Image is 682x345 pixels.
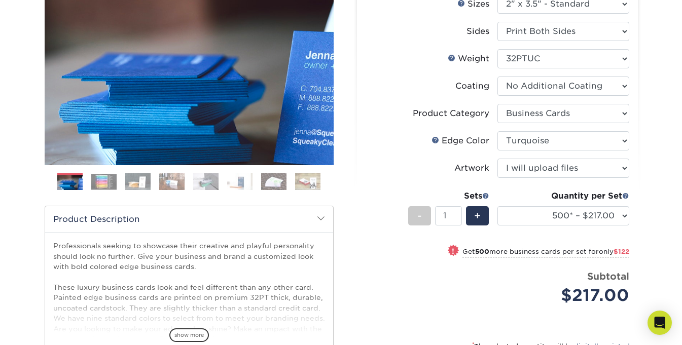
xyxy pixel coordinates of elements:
[648,311,672,335] div: Open Intercom Messenger
[261,173,286,190] img: Business Cards 07
[193,173,219,190] img: Business Cards 05
[452,246,454,256] span: !
[599,248,629,255] span: only
[448,53,489,65] div: Weight
[45,206,333,232] h2: Product Description
[227,173,253,190] img: Business Cards 06
[454,162,489,174] div: Artwork
[432,135,489,147] div: Edge Color
[57,170,83,195] img: Business Cards 01
[614,248,629,255] span: $122
[417,208,422,223] span: -
[408,190,489,202] div: Sets
[474,208,481,223] span: +
[125,173,151,190] img: Business Cards 03
[295,173,320,190] img: Business Cards 08
[169,328,209,342] span: show more
[91,174,117,189] img: Business Cards 02
[466,25,489,37] div: Sides
[159,173,185,190] img: Business Cards 04
[455,80,489,92] div: Coating
[462,248,629,258] small: Get more business cards per set for
[587,271,629,282] strong: Subtotal
[497,190,629,202] div: Quantity per Set
[413,107,489,120] div: Product Category
[475,248,489,255] strong: 500
[505,283,629,308] div: $217.00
